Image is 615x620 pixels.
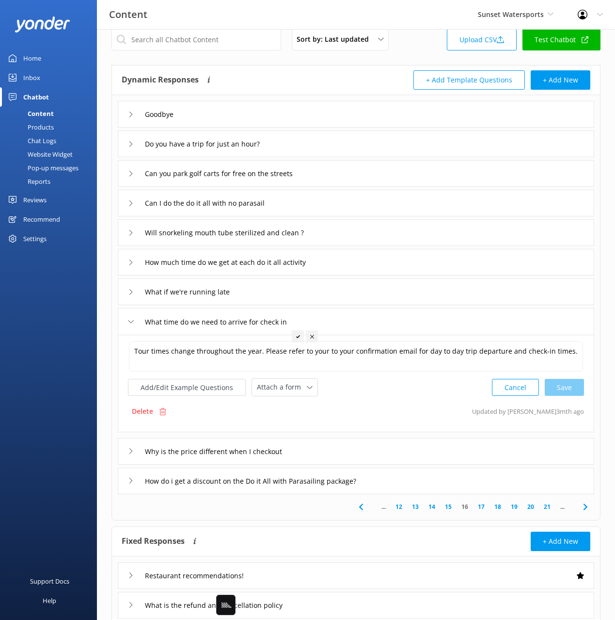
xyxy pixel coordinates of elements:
[6,161,79,175] div: Pop-up messages
[6,175,97,188] a: Reports
[23,68,40,87] div: Inbox
[407,502,424,511] a: 13
[23,190,47,210] div: Reviews
[297,34,375,45] span: Sort by: Last updated
[440,502,457,511] a: 15
[6,107,97,120] a: Content
[6,134,56,147] div: Chat Logs
[128,379,246,396] button: Add/Edit Example Questions
[472,402,584,421] p: Updated by [PERSON_NAME] 3mth ago
[447,29,517,50] a: Upload CSV
[555,502,569,511] span: ...
[109,7,147,22] h3: Content
[132,406,153,417] p: Delete
[23,87,49,107] div: Chatbot
[43,591,56,610] div: Help
[6,147,73,161] div: Website Widget
[377,502,391,511] span: ...
[391,502,407,511] a: 12
[6,161,97,175] a: Pop-up messages
[15,16,70,33] img: yonder-white-logo.png
[531,70,590,90] button: + Add New
[457,502,473,511] a: 16
[23,229,47,248] div: Settings
[522,29,600,50] a: Test Chatbot
[23,49,41,68] div: Home
[129,341,583,372] textarea: Tour times change throughout the year. Please refer to your to your confirmation email for day to...
[6,120,97,134] a: Products
[424,502,440,511] a: 14
[6,175,50,188] div: Reports
[489,502,506,511] a: 18
[522,502,539,511] a: 20
[122,532,185,551] h4: Fixed Responses
[6,134,97,147] a: Chat Logs
[111,29,281,50] input: Search all Chatbot Content
[6,120,54,134] div: Products
[257,382,307,392] span: Attach a form
[539,502,555,511] a: 21
[492,379,539,396] button: Cancel
[122,70,199,90] h4: Dynamic Responses
[30,571,69,591] div: Support Docs
[478,10,544,19] span: Sunset Watersports
[6,107,54,120] div: Content
[413,70,525,90] button: + Add Template Questions
[473,502,489,511] a: 17
[23,210,60,229] div: Recommend
[531,532,590,551] button: + Add New
[506,502,522,511] a: 19
[6,147,97,161] a: Website Widget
